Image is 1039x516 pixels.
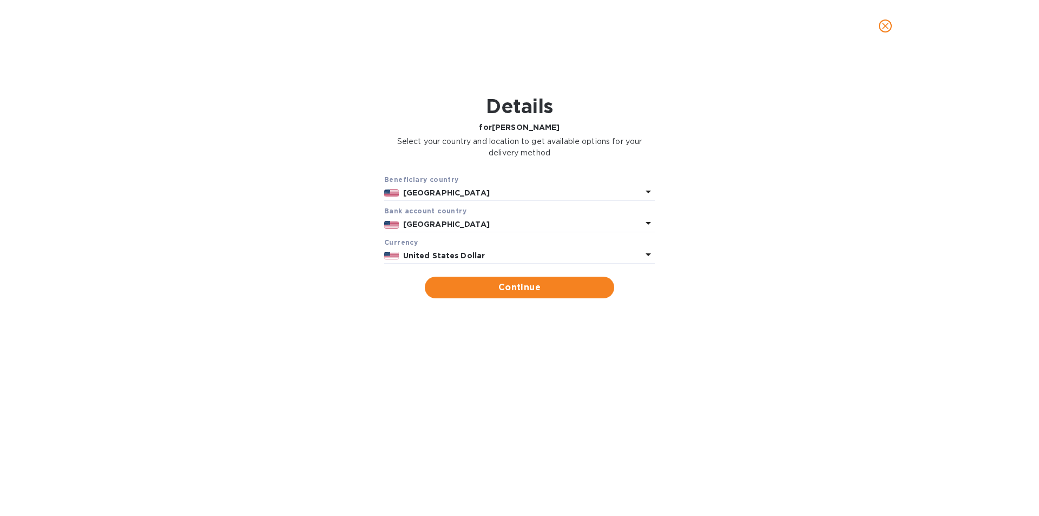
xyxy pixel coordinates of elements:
b: Beneficiary country [384,175,459,184]
b: United States Dollar [403,251,485,260]
img: US [384,190,399,197]
h1: Details [384,95,655,117]
p: Select your country and location to get available options for your delivery method [384,136,655,159]
b: [GEOGRAPHIC_DATA] [403,220,490,228]
b: for [PERSON_NAME] [479,123,560,132]
button: Continue [425,277,614,298]
span: Continue [433,281,606,294]
img: US [384,221,399,228]
b: [GEOGRAPHIC_DATA] [403,188,490,197]
b: Currency [384,238,418,246]
img: USD [384,252,399,259]
button: close [872,13,898,39]
b: Bank account cоuntry [384,207,466,215]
